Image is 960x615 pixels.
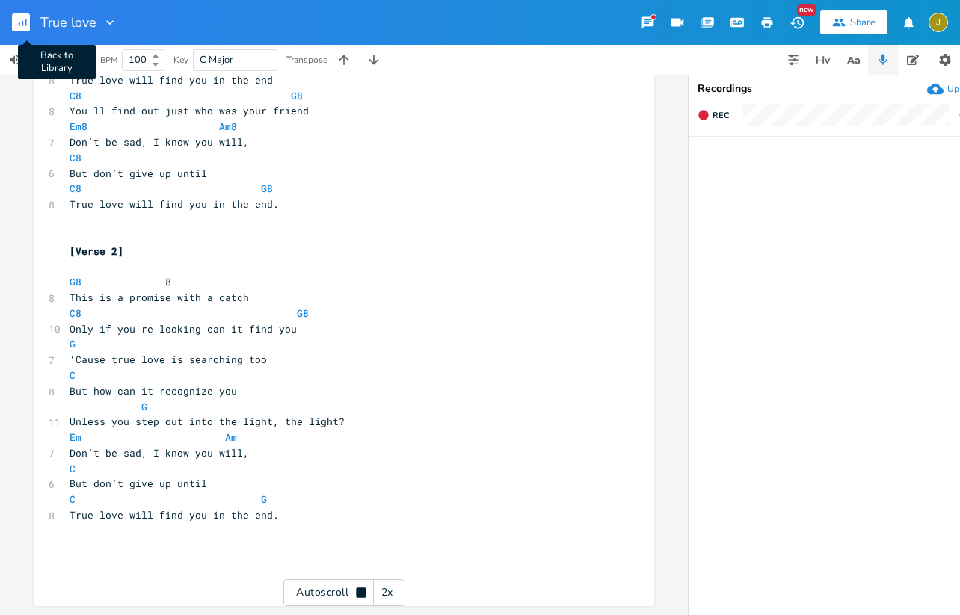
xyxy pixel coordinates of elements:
[70,322,297,336] span: Only if you're looking can it find you
[219,120,237,133] span: Am8
[70,135,249,149] span: Don’t be sad, I know you will,
[283,579,404,606] div: Autoscroll
[70,197,279,211] span: True love will find you in the end.
[70,306,81,320] span: C8
[70,275,81,288] span: G8
[70,167,207,180] span: But don’t give up until
[692,103,735,127] button: Rec
[850,16,876,29] div: Share
[70,508,279,522] span: True love will find you in the end.
[374,579,401,606] div: 2x
[70,462,76,475] span: C
[70,182,81,195] span: C8
[261,492,267,506] span: G
[70,291,249,304] span: This is a promise with a catch
[70,244,123,258] span: [Verse 2]
[70,337,76,350] span: G
[70,446,249,460] span: Don’t be sad, I know you will,
[70,275,171,288] span: 8
[70,384,237,398] span: But how can it recognize you
[291,89,303,102] span: G8
[70,151,81,164] span: C8
[141,400,147,413] span: G
[70,89,81,102] span: C8
[100,56,117,64] div: BPM
[70,477,207,490] span: But don’t give up until
[70,73,273,87] span: True love will find you in the end
[12,4,42,40] button: Back to Library
[70,430,81,444] span: Em
[782,9,812,36] button: New
[929,13,948,32] div: jessecarterrussell
[70,492,76,506] span: C
[261,182,273,195] span: G8
[929,5,948,40] button: J
[70,353,267,366] span: ‘Cause true love is searching too
[297,306,309,320] span: G8
[200,53,233,67] span: C Major
[40,16,96,29] span: True love
[797,4,816,16] div: New
[173,55,188,64] div: Key
[713,110,729,121] span: Rec
[70,120,87,133] span: Em8
[70,415,345,428] span: Unless you step out into the light, the light?
[70,104,309,117] span: You'll find out just who was your friend
[70,368,76,382] span: C
[286,55,327,64] div: Transpose
[820,10,887,34] button: Share
[225,430,237,444] span: Am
